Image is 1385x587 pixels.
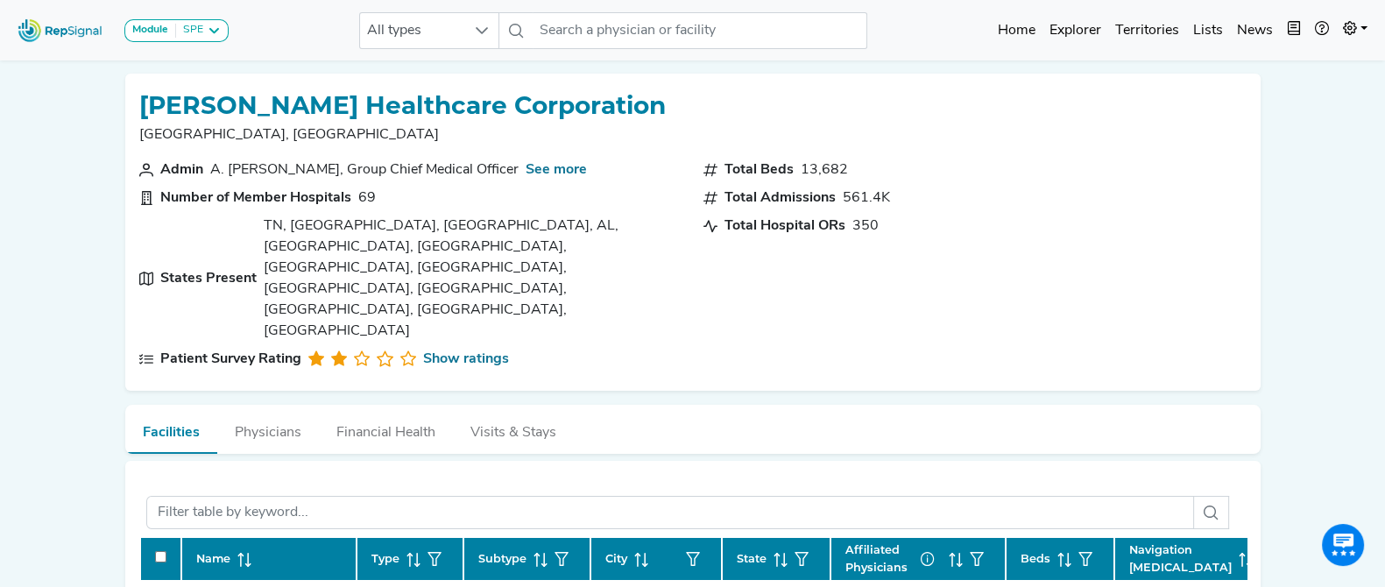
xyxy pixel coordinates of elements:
[124,19,229,42] button: ModuleSPE
[264,216,682,342] div: TN, [GEOGRAPHIC_DATA], [GEOGRAPHIC_DATA], AL, [GEOGRAPHIC_DATA], [GEOGRAPHIC_DATA], [GEOGRAPHIC_D...
[160,268,257,289] div: States Present
[852,216,879,237] div: 350
[526,159,587,180] a: See more
[360,13,465,48] span: All types
[605,550,627,567] span: City
[1021,550,1050,567] span: Beds
[319,405,453,452] button: Financial Health
[423,349,509,370] a: Show ratings
[160,187,351,209] div: Number of Member Hospitals
[196,550,230,567] span: Name
[1108,13,1186,48] a: Territories
[371,550,399,567] span: Type
[358,187,376,209] div: 69
[724,159,794,180] div: Total Beds
[132,25,168,35] strong: Module
[843,187,890,209] div: 561.4K
[146,496,1194,529] input: Filter table by keyword...
[139,91,1247,121] h1: [PERSON_NAME] Healthcare Corporation
[139,124,1247,145] p: [GEOGRAPHIC_DATA], [GEOGRAPHIC_DATA]
[1186,13,1230,48] a: Lists
[125,405,217,454] button: Facilities
[845,541,942,575] span: Affiliated Physicians
[724,216,845,237] div: Total Hospital ORs
[478,550,526,567] span: Subtype
[453,405,574,452] button: Visits & Stays
[210,159,519,180] span: A. Eric Ramos, Group Chief Medical Officer
[1129,541,1232,575] span: Navigation [MEDICAL_DATA]
[1280,13,1308,48] button: Intel Book
[160,159,203,180] div: Admin
[176,24,203,38] div: SPE
[724,187,836,209] div: Total Admissions
[737,550,767,567] span: State
[801,159,848,180] div: 13,682
[160,349,301,370] div: Patient Survey Rating
[1042,13,1108,48] a: Explorer
[533,12,867,49] input: Search a physician or facility
[1230,13,1280,48] a: News
[217,405,319,452] button: Physicians
[991,13,1042,48] a: Home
